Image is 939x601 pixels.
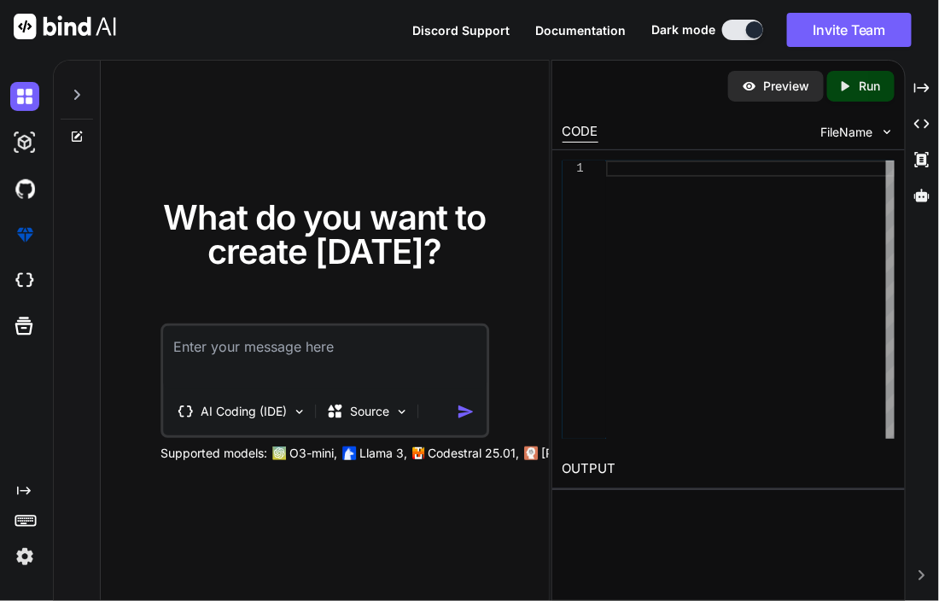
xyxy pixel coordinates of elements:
span: What do you want to create [DATE]? [164,196,487,272]
span: Documentation [535,23,626,38]
img: githubDark [10,174,39,203]
button: Discord Support [412,21,510,39]
img: GPT-4 [272,446,286,460]
p: AI Coding (IDE) [201,403,287,420]
img: claude [524,446,538,460]
button: Invite Team [787,13,912,47]
img: Llama2 [342,446,356,460]
img: premium [10,220,39,249]
p: [PERSON_NAME] 3.7 Sonnet, [541,445,707,462]
img: Bind AI [14,14,116,39]
p: Codestral 25.01, [428,445,519,462]
img: chevron down [880,125,895,139]
p: Supported models: [160,445,267,462]
p: Preview [764,78,810,95]
img: icon [457,403,475,421]
img: Pick Tools [292,405,306,419]
p: Source [350,403,389,420]
span: FileName [821,124,873,141]
div: 1 [563,160,584,177]
div: CODE [563,122,598,143]
img: Mistral-AI [412,447,424,459]
img: preview [742,79,757,94]
h2: OUTPUT [552,449,905,489]
img: Pick Models [394,405,409,419]
p: Llama 3, [359,445,407,462]
span: Dark mode [651,21,715,38]
p: Run [860,78,881,95]
img: darkAi-studio [10,128,39,157]
img: darkChat [10,82,39,111]
span: Discord Support [412,23,510,38]
button: Documentation [535,21,626,39]
img: settings [10,542,39,571]
p: O3-mini, [289,445,337,462]
img: cloudideIcon [10,266,39,295]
